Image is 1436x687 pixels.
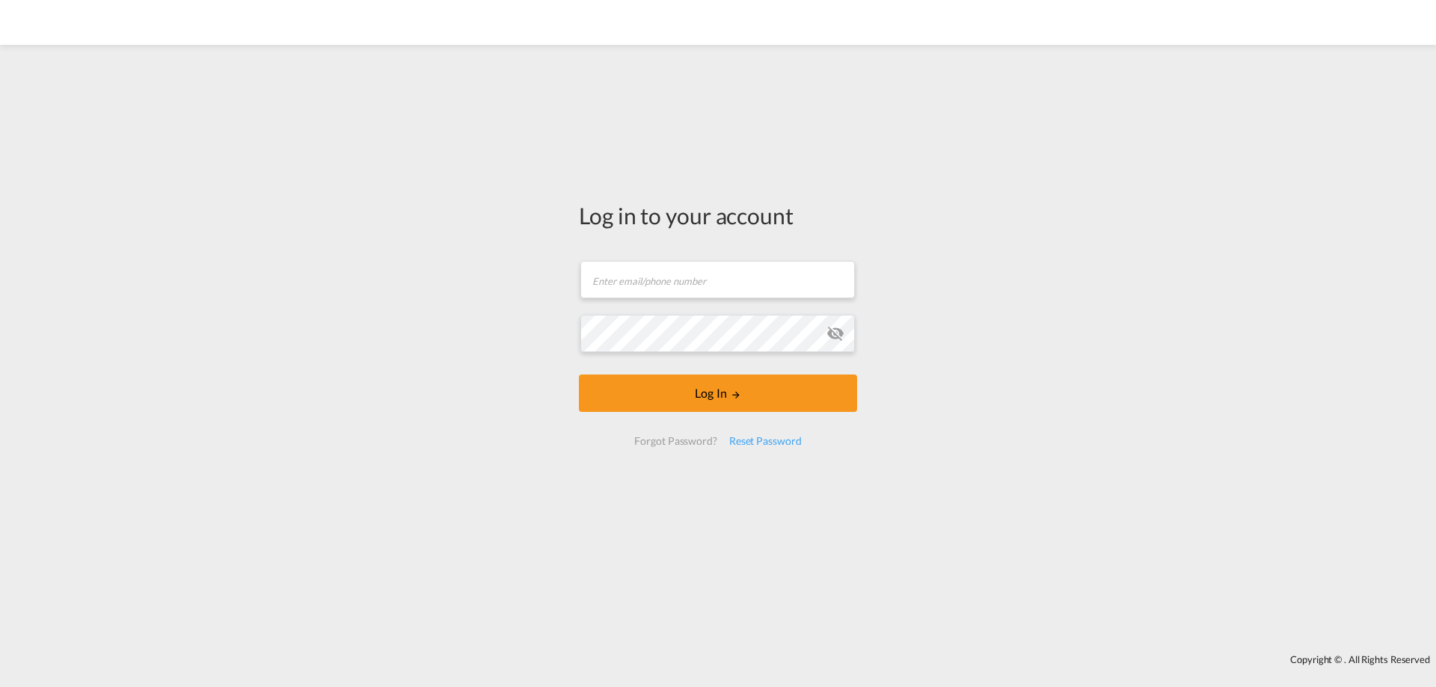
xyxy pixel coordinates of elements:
md-icon: icon-eye-off [826,324,844,342]
button: LOGIN [579,375,857,412]
input: Enter email/phone number [580,261,855,298]
div: Log in to your account [579,200,857,231]
div: Reset Password [723,428,808,455]
div: Forgot Password? [628,428,722,455]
